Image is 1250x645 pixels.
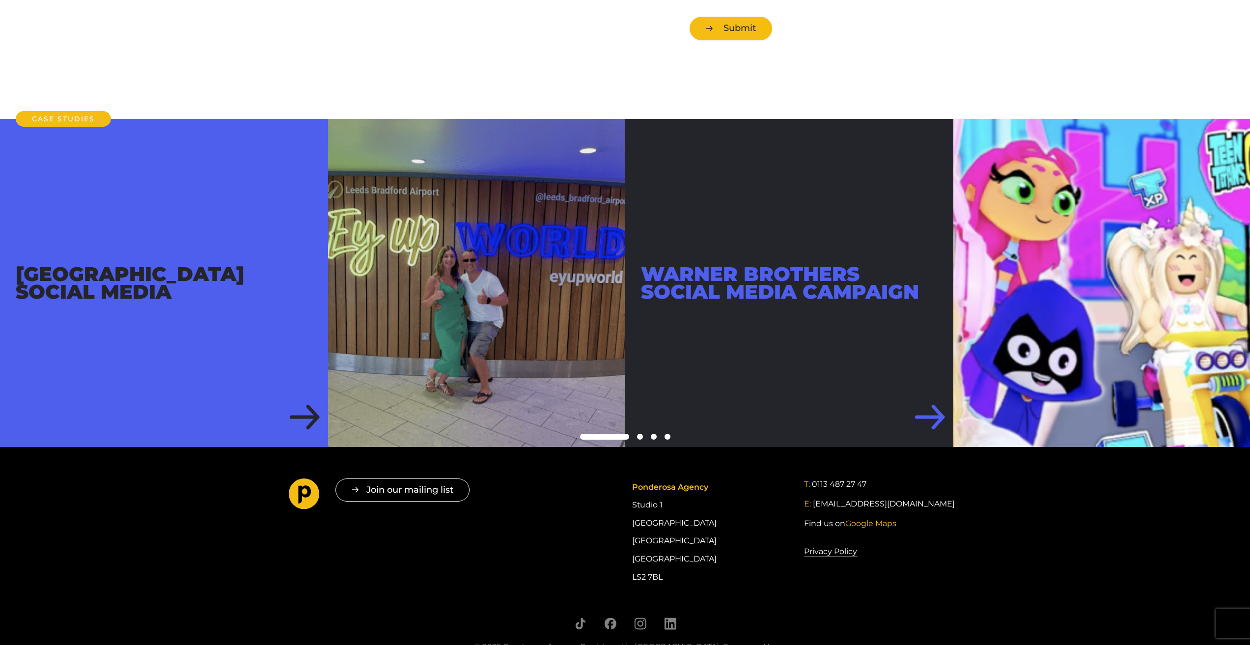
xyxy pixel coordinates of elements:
[804,545,857,558] a: Privacy Policy
[845,519,896,528] span: Google Maps
[632,478,789,586] div: Studio 1 [GEOGRAPHIC_DATA] [GEOGRAPHIC_DATA] [GEOGRAPHIC_DATA] LS2 7BL
[813,498,955,510] a: [EMAIL_ADDRESS][DOMAIN_NAME]
[632,482,708,492] span: Ponderosa Agency
[804,518,896,530] a: Find us onGoogle Maps
[625,119,953,447] div: Warner Brothers Social Media Campaign
[335,478,470,502] button: Join our mailing list
[804,479,810,489] span: T:
[812,478,866,490] a: 0113 487 27 47
[804,499,811,508] span: E:
[328,119,625,447] img: Leeds Bradford Airport Social Media
[16,111,111,127] h2: Case Studies
[289,478,320,513] a: Go to homepage
[690,17,772,40] button: Submit
[953,119,1250,447] img: Warner Brothers Social Media Campaign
